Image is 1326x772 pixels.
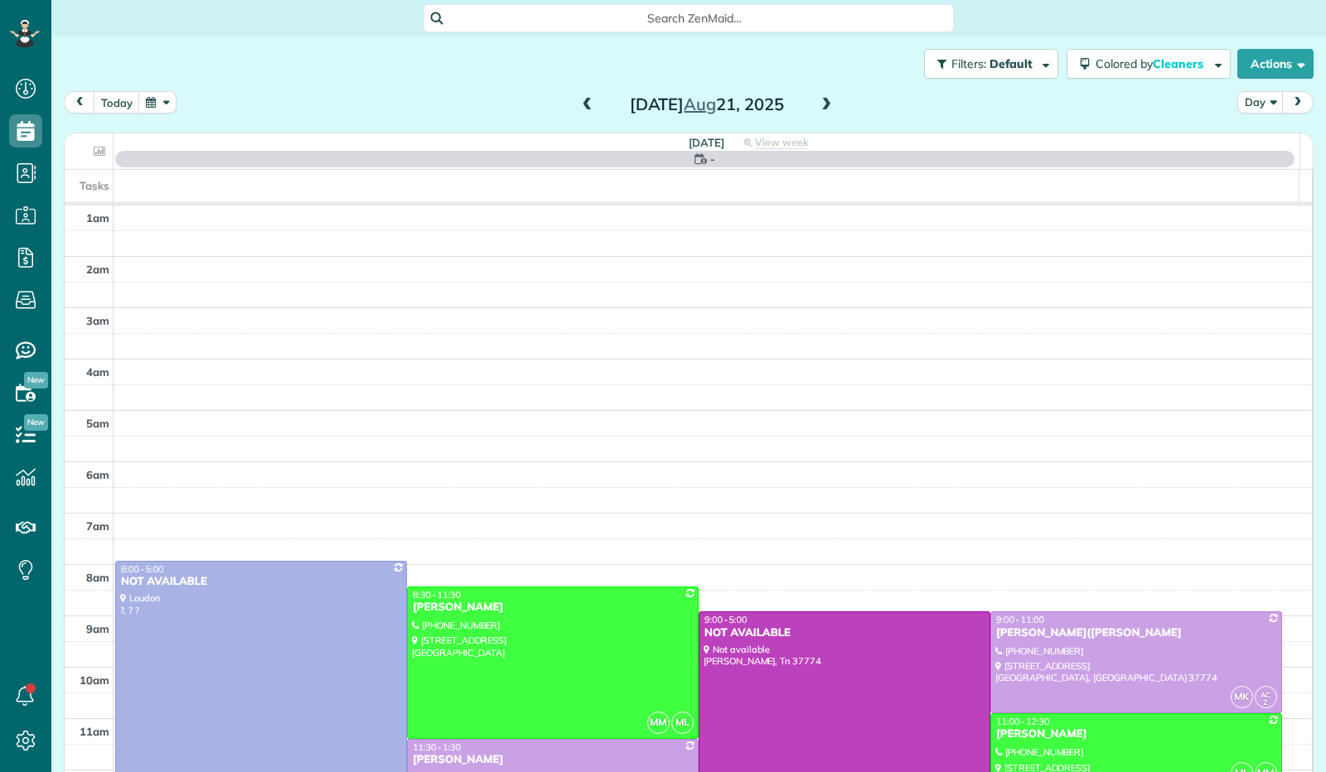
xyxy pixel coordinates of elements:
button: Day [1237,91,1284,113]
span: 4am [86,365,109,379]
span: 11am [80,725,109,738]
span: 8:30 - 11:30 [413,589,461,601]
span: 3am [86,314,109,327]
span: Cleaners [1153,56,1206,71]
button: Filters: Default [924,49,1058,79]
span: ML [671,712,694,734]
a: Filters: Default [916,49,1058,79]
span: 5am [86,417,109,430]
span: 11:00 - 12:30 [996,716,1050,727]
span: 2am [86,263,109,276]
span: View week [755,136,808,149]
span: New [24,372,48,388]
button: Colored byCleaners [1067,49,1231,79]
span: MK [1231,686,1253,708]
span: 9:00 - 5:00 [704,614,748,625]
span: [DATE] [689,136,724,149]
span: Aug [684,94,716,114]
h2: [DATE] 21, 2025 [603,95,811,113]
span: 9:00 - 11:00 [996,614,1044,625]
small: 2 [1256,695,1276,711]
button: Actions [1237,49,1314,79]
button: next [1282,91,1314,113]
span: 7am [86,519,109,533]
span: 1am [86,211,109,224]
span: 8am [86,571,109,584]
span: 10am [80,673,109,687]
div: [PERSON_NAME] [412,601,694,615]
span: MM [647,712,670,734]
span: Default [990,56,1033,71]
span: AC [1261,690,1270,699]
span: 8:00 - 5:00 [121,563,164,575]
span: Tasks [80,179,109,192]
div: [PERSON_NAME] [995,727,1277,741]
span: - [710,151,715,167]
span: Colored by [1096,56,1209,71]
button: prev [64,91,95,113]
div: [PERSON_NAME]([PERSON_NAME] [995,626,1277,640]
div: NOT AVAILABLE [704,626,985,640]
span: New [24,414,48,431]
span: Filters: [951,56,986,71]
span: 11:30 - 1:30 [413,741,461,753]
div: NOT AVAILABLE [120,575,402,589]
div: [PERSON_NAME] [412,753,694,767]
span: 6am [86,468,109,481]
button: today [94,91,140,113]
span: 9am [86,622,109,635]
